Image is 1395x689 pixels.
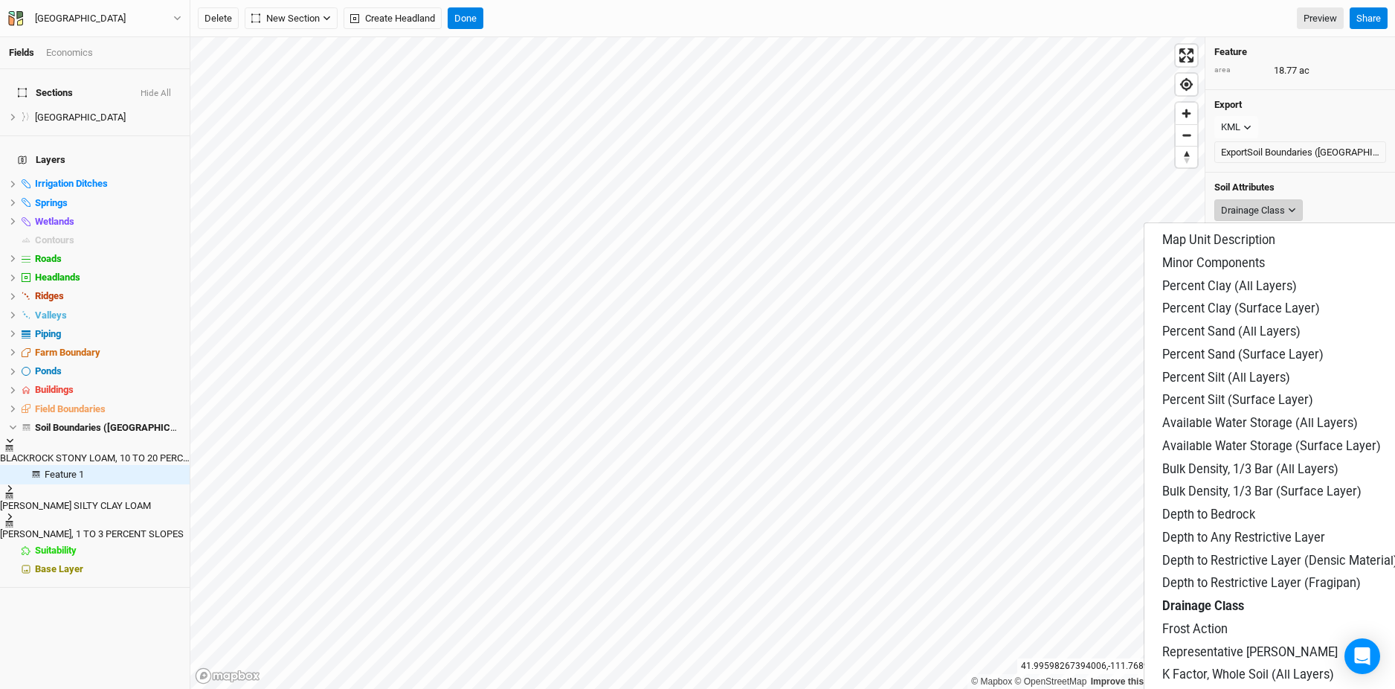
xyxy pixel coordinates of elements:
h4: Soil Attributes [1214,182,1386,193]
div: Wetlands [35,216,181,228]
div: Valleys [35,310,181,321]
button: ExportSoil Boundaries ([GEOGRAPHIC_DATA]) [1214,141,1386,164]
div: Piping [35,328,181,340]
span: Bulk Density, 1/3 Bar (All Layers) [1162,461,1338,478]
button: Drainage Class [1214,199,1303,222]
div: Irrigation Ditches [35,178,181,190]
span: Valleys [35,310,67,321]
span: Feature 1 [45,469,84,480]
button: KML [1214,116,1258,138]
span: Percent Silt (All Layers) [1162,370,1290,387]
button: Hide All [140,89,172,99]
span: Sections [18,87,73,99]
span: Percent Sand (All Layers) [1162,324,1301,341]
button: New Section [245,7,338,30]
div: area [1214,65,1266,76]
div: Headlands [35,272,181,283]
span: Percent Clay (Surface Layer) [1162,301,1320,318]
span: Wetlands [35,216,74,227]
span: Springs [35,197,68,208]
a: Mapbox [971,676,1012,687]
a: Improve this map [1091,676,1164,687]
span: Buildings [35,384,74,395]
button: [GEOGRAPHIC_DATA] [7,10,182,27]
a: Preview [1297,7,1344,30]
div: Feature 1 [45,469,181,481]
div: Springs [35,197,181,209]
span: Map Unit Description [1162,232,1275,249]
button: Done [448,7,483,30]
span: Ridges [35,290,64,301]
span: Available Water Storage (Surface Layer) [1162,438,1381,455]
span: Depth to Bedrock [1162,507,1255,524]
span: Irrigation Ditches [35,178,108,189]
span: Reset bearing to north [1176,147,1197,167]
button: Delete [198,7,239,30]
div: Five Springs Farms [35,11,126,26]
div: Ridges [35,290,181,302]
div: KML [1221,120,1240,135]
span: K Factor, Whole Soil (All Layers) [1162,667,1334,684]
span: Contours [35,234,74,246]
span: Percent Silt (Surface Layer) [1162,392,1313,409]
button: Enter fullscreen [1176,45,1197,66]
button: Create Headland [344,7,442,30]
span: Ponds [35,365,62,376]
a: Mapbox logo [195,667,260,685]
span: [GEOGRAPHIC_DATA] [35,112,126,123]
div: [GEOGRAPHIC_DATA] [35,11,126,26]
span: Roads [35,253,62,264]
a: Fields [9,47,34,58]
span: Suitability [35,545,77,556]
div: Contours [35,234,181,246]
h4: Feature [1214,46,1386,58]
div: Buildings [35,384,181,396]
div: Economics [46,46,93,60]
span: Depth to Restrictive Layer (Fragipan) [1162,575,1361,592]
button: Share [1350,7,1388,30]
div: Elderberry Field [35,112,181,124]
div: Base Layer [35,563,181,575]
div: Drainage Class [1221,203,1285,218]
button: Reset bearing to north [1176,146,1197,167]
span: Soil Boundaries ([GEOGRAPHIC_DATA]) [35,422,205,433]
div: 41.99598267394006 , -111.76892675571241 [1017,658,1205,674]
div: Ponds [35,365,181,377]
div: Field Boundaries [35,403,181,415]
span: Zoom out [1176,125,1197,146]
span: Bulk Density, 1/3 Bar (Surface Layer) [1162,484,1362,501]
span: Representative [PERSON_NAME] [1162,644,1338,661]
span: Field Boundaries [35,403,106,414]
span: Minor Components [1162,255,1265,272]
a: OpenStreetMap [1015,676,1087,687]
button: Find my location [1176,74,1197,95]
span: ac [1299,64,1309,77]
span: Frost Action [1162,621,1228,638]
div: Roads [35,253,181,265]
span: Percent Clay (All Layers) [1162,278,1297,295]
span: Percent Sand (Surface Layer) [1162,347,1324,364]
span: Drainage Class [1162,598,1244,615]
span: Available Water Storage (All Layers) [1162,415,1358,432]
canvas: Map [190,37,1205,689]
div: Farm Boundary [35,347,181,359]
span: Headlands [35,272,80,283]
span: Piping [35,328,61,339]
span: Depth to Any Restrictive Layer [1162,530,1325,547]
div: Suitability [35,545,181,557]
div: Open Intercom Messenger [1344,638,1380,674]
button: Zoom in [1176,103,1197,124]
h4: Export [1214,99,1386,111]
span: Base Layer [35,563,83,574]
button: Zoom out [1176,124,1197,146]
h4: Layers [9,145,181,175]
div: Soil Boundaries (US) [35,422,181,434]
span: New Section [251,11,320,26]
div: 18.77 [1214,64,1386,77]
span: Farm Boundary [35,347,100,358]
